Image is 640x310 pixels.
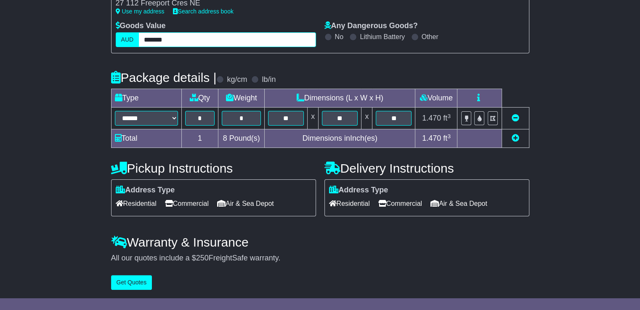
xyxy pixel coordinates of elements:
[262,75,276,84] label: lb/in
[111,275,152,290] button: Get Quotes
[329,186,388,195] label: Address Type
[308,108,319,129] td: x
[165,197,209,210] span: Commercial
[218,89,265,108] td: Weight
[111,129,181,148] td: Total
[422,114,441,122] span: 1.470
[447,133,451,139] sup: 3
[265,129,415,148] td: Dimensions in Inch(es)
[324,161,529,175] h4: Delivery Instructions
[116,32,139,47] label: AUD
[111,235,529,249] h4: Warranty & Insurance
[443,114,451,122] span: ft
[111,254,529,263] div: All our quotes include a $ FreightSafe warranty.
[196,254,209,262] span: 250
[512,114,519,122] a: Remove this item
[116,197,157,210] span: Residential
[422,134,441,142] span: 1.470
[227,75,247,84] label: kg/cm
[360,33,405,41] label: Lithium Battery
[265,89,415,108] td: Dimensions (L x W x H)
[361,108,372,129] td: x
[116,21,166,31] label: Goods Value
[111,89,181,108] td: Type
[422,33,438,41] label: Other
[415,89,457,108] td: Volume
[111,161,316,175] h4: Pickup Instructions
[218,129,265,148] td: Pound(s)
[116,186,175,195] label: Address Type
[329,197,370,210] span: Residential
[111,71,217,84] h4: Package details |
[181,129,218,148] td: 1
[181,89,218,108] td: Qty
[173,8,234,15] a: Search address book
[324,21,418,31] label: Any Dangerous Goods?
[512,134,519,142] a: Add new item
[443,134,451,142] span: ft
[335,33,343,41] label: No
[217,197,274,210] span: Air & Sea Depot
[430,197,487,210] span: Air & Sea Depot
[223,134,227,142] span: 8
[378,197,422,210] span: Commercial
[116,8,165,15] a: Use my address
[447,113,451,119] sup: 3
